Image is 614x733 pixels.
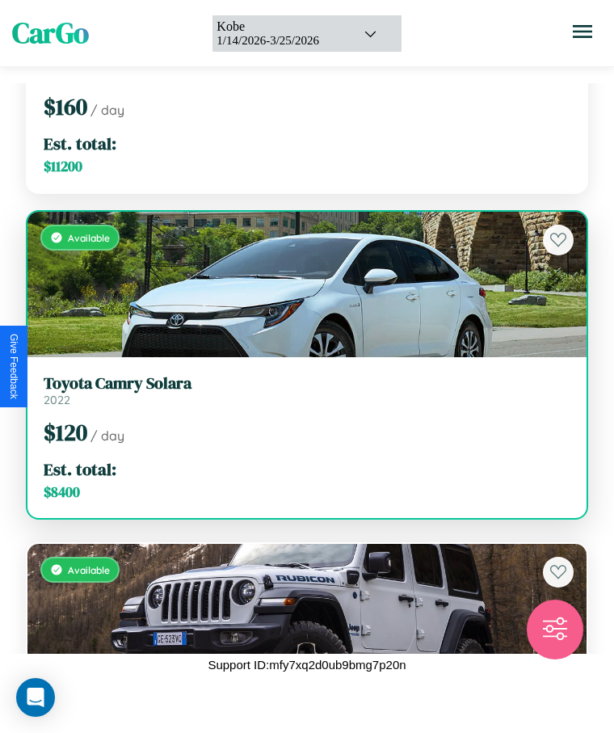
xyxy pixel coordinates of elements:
[12,14,89,53] span: CarGo
[16,678,55,717] div: Open Intercom Messenger
[208,654,406,676] p: Support ID: mfy7xq2d0ub9bmg7p20n
[44,373,570,407] a: Toyota Camry Solara2022
[44,457,116,481] span: Est. total:
[8,334,19,399] div: Give Feedback
[68,232,110,244] span: Available
[44,482,80,502] span: $ 8400
[217,19,343,34] div: Kobe
[68,564,110,576] span: Available
[44,373,570,393] h3: Toyota Camry Solara
[44,91,87,122] span: $ 160
[90,428,124,444] span: / day
[44,157,82,176] span: $ 11200
[90,102,124,118] span: / day
[44,417,87,448] span: $ 120
[44,393,70,407] span: 2022
[44,132,116,155] span: Est. total:
[217,34,343,48] div: 1 / 14 / 2026 - 3 / 25 / 2026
